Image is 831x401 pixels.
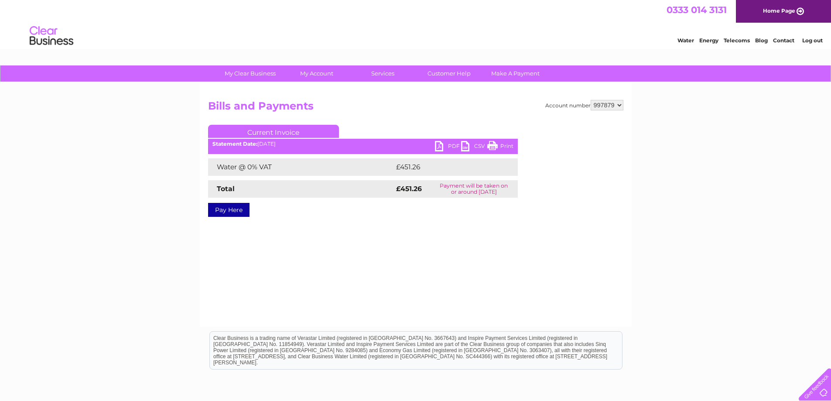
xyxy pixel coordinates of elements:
td: Payment will be taken on or around [DATE] [430,180,518,198]
a: Print [487,141,513,154]
div: Account number [545,100,623,110]
a: My Account [280,65,352,82]
a: Blog [755,37,768,44]
a: Customer Help [413,65,485,82]
img: logo.png [29,23,74,49]
a: Contact [773,37,794,44]
td: Water @ 0% VAT [208,158,394,176]
a: My Clear Business [214,65,286,82]
a: Energy [699,37,718,44]
a: Pay Here [208,203,250,217]
a: 0333 014 3131 [667,4,727,15]
h2: Bills and Payments [208,100,623,117]
a: Telecoms [724,37,750,44]
div: Clear Business is a trading name of Verastar Limited (registered in [GEOGRAPHIC_DATA] No. 3667643... [210,5,622,42]
strong: Total [217,185,235,193]
a: Make A Payment [479,65,551,82]
a: Log out [802,37,823,44]
a: Current Invoice [208,125,339,138]
a: Services [347,65,419,82]
a: CSV [461,141,487,154]
td: £451.26 [394,158,502,176]
a: Water [677,37,694,44]
b: Statement Date: [212,141,257,147]
strong: £451.26 [396,185,422,193]
a: PDF [435,141,461,154]
div: [DATE] [208,141,518,147]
